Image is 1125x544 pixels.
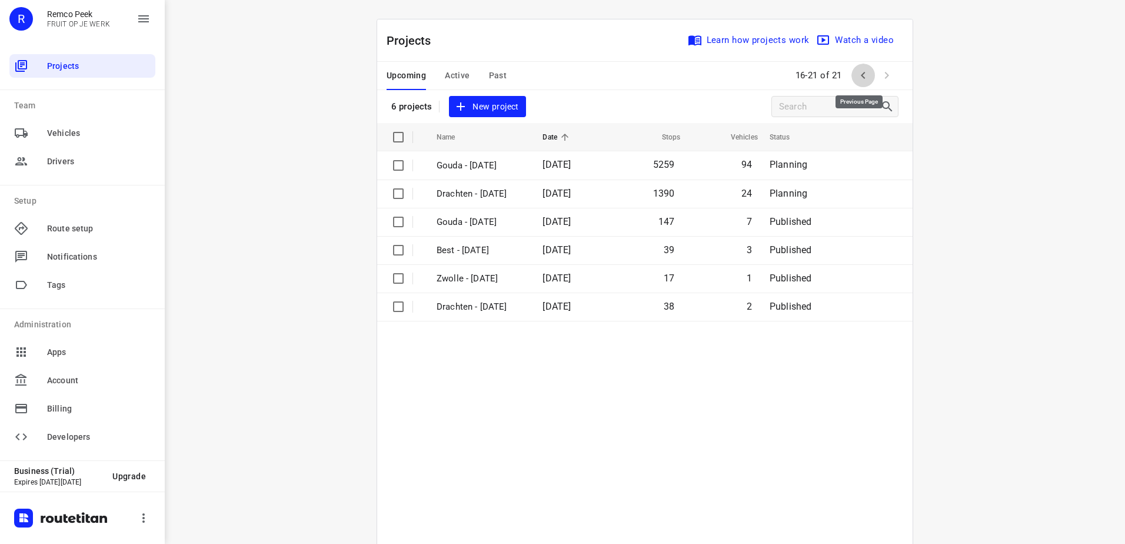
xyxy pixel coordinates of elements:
[14,195,155,207] p: Setup
[653,159,675,170] span: 5259
[741,188,752,199] span: 24
[664,301,674,312] span: 38
[770,244,812,256] span: Published
[747,244,752,256] span: 3
[9,121,155,145] div: Vehicles
[9,369,155,392] div: Account
[770,216,812,227] span: Published
[47,431,151,443] span: Developers
[658,216,675,227] span: 147
[715,130,758,144] span: Vehicles
[112,472,146,481] span: Upgrade
[47,251,151,263] span: Notifications
[747,273,752,284] span: 1
[664,244,674,256] span: 39
[747,216,752,227] span: 7
[14,319,155,331] p: Administration
[875,64,898,87] span: Next Page
[103,466,155,487] button: Upgrade
[9,217,155,240] div: Route setup
[747,301,752,312] span: 2
[542,159,571,170] span: [DATE]
[47,20,110,28] p: FRUIT OP JE WERK
[437,300,525,314] p: Drachten - Thursday
[542,273,571,284] span: [DATE]
[449,96,525,118] button: New project
[387,32,441,49] p: Projects
[9,54,155,78] div: Projects
[770,130,806,144] span: Status
[47,9,110,19] p: Remco Peek
[47,403,151,415] span: Billing
[741,159,752,170] span: 94
[647,130,681,144] span: Stops
[437,272,525,286] p: Zwolle - Friday
[9,340,155,364] div: Apps
[387,68,426,83] span: Upcoming
[14,478,103,486] p: Expires [DATE][DATE]
[437,187,525,201] p: Drachten - Monday
[880,99,898,114] div: Search
[542,188,571,199] span: [DATE]
[779,98,880,116] input: Search projects
[47,60,151,72] span: Projects
[791,63,847,88] span: 16-21 of 21
[47,374,151,387] span: Account
[47,346,151,359] span: Apps
[9,397,155,420] div: Billing
[437,159,525,173] p: Gouda - Monday
[542,244,571,256] span: [DATE]
[14,99,155,112] p: Team
[542,216,571,227] span: [DATE]
[542,301,571,312] span: [DATE]
[47,127,151,140] span: Vehicles
[445,68,470,83] span: Active
[664,273,674,284] span: 17
[770,273,812,284] span: Published
[456,99,518,114] span: New project
[9,425,155,449] div: Developers
[47,279,151,291] span: Tags
[9,245,155,268] div: Notifications
[437,215,525,229] p: Gouda - Friday
[770,188,807,199] span: Planning
[489,68,507,83] span: Past
[9,7,33,31] div: R
[653,188,675,199] span: 1390
[770,159,807,170] span: Planning
[47,155,151,168] span: Drivers
[9,273,155,297] div: Tags
[770,301,812,312] span: Published
[437,244,525,257] p: Best - Friday
[9,150,155,173] div: Drivers
[47,223,151,235] span: Route setup
[437,130,471,144] span: Name
[14,466,103,476] p: Business (Trial)
[391,101,432,112] p: 6 projects
[542,130,573,144] span: Date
